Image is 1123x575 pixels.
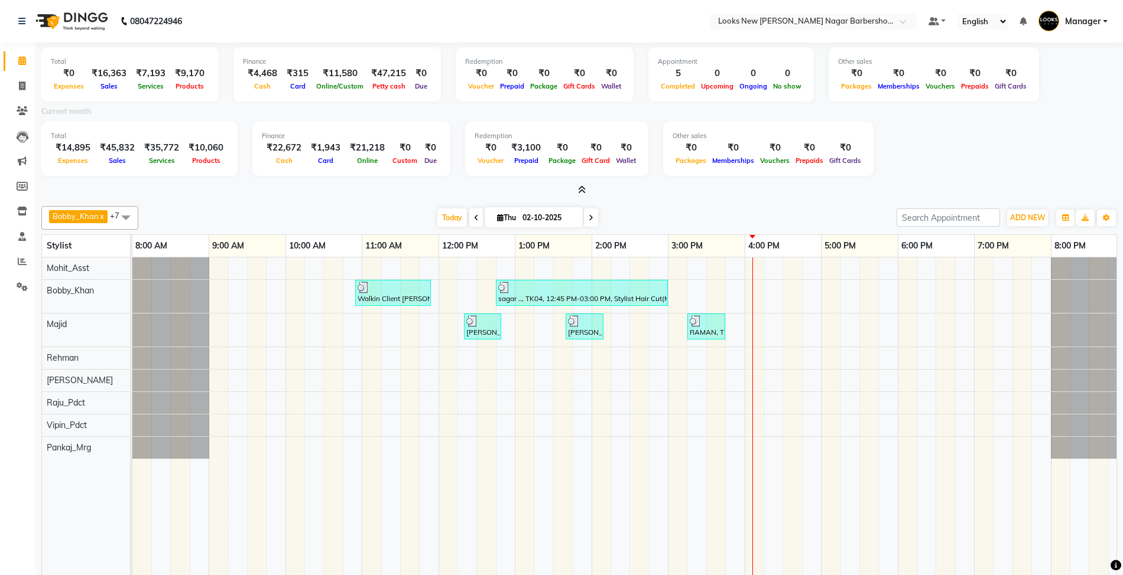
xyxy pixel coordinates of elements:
span: Memberships [709,156,757,165]
span: Gift Cards [560,82,598,90]
span: Vipin_Pdct [47,420,87,430]
div: ₹3,100 [507,141,546,155]
div: 5 [658,67,698,80]
div: ₹16,363 [87,67,131,80]
span: Voucher [465,82,497,90]
div: ₹11,580 [313,67,366,80]
div: ₹0 [579,141,613,155]
img: Manager [1038,11,1059,31]
div: ₹0 [546,141,579,155]
span: Voucher [475,156,507,165]
div: Other sales [673,131,864,141]
div: ₹14,895 [51,141,95,155]
span: Upcoming [698,82,736,90]
span: Due [421,156,440,165]
div: RAMAN, TK05, 03:15 PM-03:45 PM, Stylist Hair Cut(M) (₹500) [689,315,724,338]
a: 12:00 PM [439,237,481,254]
a: 7:00 PM [975,237,1012,254]
div: ₹0 [411,67,431,80]
div: ₹0 [958,67,992,80]
a: 10:00 AM [286,237,329,254]
div: ₹1,943 [306,141,345,155]
span: Completed [658,82,698,90]
div: ₹0 [673,141,709,155]
b: 08047224946 [130,5,182,38]
div: ₹0 [826,141,864,155]
span: Package [546,156,579,165]
div: 0 [736,67,770,80]
div: ₹0 [51,67,87,80]
div: Other sales [838,57,1030,67]
div: ₹0 [560,67,598,80]
span: Vouchers [923,82,958,90]
span: Rehman [47,352,79,363]
span: Online/Custom [313,82,366,90]
span: Prepaid [497,82,527,90]
span: Mohit_Asst [47,263,89,273]
a: 9:00 AM [209,237,247,254]
div: ₹0 [390,141,420,155]
span: Vouchers [757,156,793,165]
span: Bobby_Khan [53,211,99,221]
a: 8:00 AM [132,237,170,254]
div: Total [51,57,209,67]
span: Custom [390,156,420,165]
div: Redemption [475,131,639,141]
span: +7 [110,211,128,220]
input: Search Appointment [897,208,1000,227]
a: 6:00 PM [898,237,936,254]
div: ₹0 [757,141,793,155]
div: ₹0 [465,67,497,80]
div: 0 [698,67,736,80]
span: Online [354,156,381,165]
span: Prepaids [958,82,992,90]
span: Expenses [51,82,87,90]
a: 3:00 PM [668,237,706,254]
div: ₹45,832 [95,141,139,155]
div: ₹22,672 [262,141,306,155]
span: Gift Cards [826,156,864,165]
div: Redemption [465,57,624,67]
span: No show [770,82,804,90]
div: ₹0 [923,67,958,80]
span: Due [412,82,430,90]
span: Petty cash [369,82,408,90]
div: ₹0 [527,67,560,80]
span: Card [315,156,336,165]
span: Gift Cards [992,82,1030,90]
div: Finance [262,131,441,141]
div: Total [51,131,228,141]
div: ₹0 [613,141,639,155]
span: Wallet [613,156,639,165]
div: sagar .., TK04, 12:45 PM-03:00 PM, Stylist Hair Cut(M) (₹500),[PERSON_NAME] Styling (₹300),L'aami... [497,282,667,304]
span: [PERSON_NAME] [47,375,113,385]
span: Sales [98,82,121,90]
span: Services [146,156,178,165]
span: Prepaid [511,156,541,165]
span: Packages [673,156,709,165]
span: Services [135,82,167,90]
div: Walkin Client [PERSON_NAME] Nagar Barbershop, TK01, 10:55 AM-11:55 AM, AES Algotherm Express Faci... [356,282,430,304]
div: ₹0 [838,67,875,80]
div: [PERSON_NAME], TK02, 12:20 PM-12:50 PM, Shave Regular (₹300) [465,315,500,338]
span: Memberships [875,82,923,90]
span: Majid [47,319,67,329]
div: ₹0 [475,141,507,155]
label: Current month [41,106,91,117]
span: Pankaj_Mrg [47,442,91,453]
div: ₹35,772 [139,141,184,155]
div: ₹21,218 [345,141,390,155]
span: ADD NEW [1010,213,1045,222]
div: ₹4,468 [243,67,282,80]
span: Wallet [598,82,624,90]
span: Products [189,156,223,165]
div: ₹0 [420,141,441,155]
span: Bobby_Khan [47,285,94,296]
span: Thu [494,213,519,222]
div: ₹0 [598,67,624,80]
img: logo [30,5,111,38]
span: Stylist [47,240,72,251]
div: ₹9,170 [170,67,209,80]
span: Today [437,208,467,227]
div: Appointment [658,57,804,67]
